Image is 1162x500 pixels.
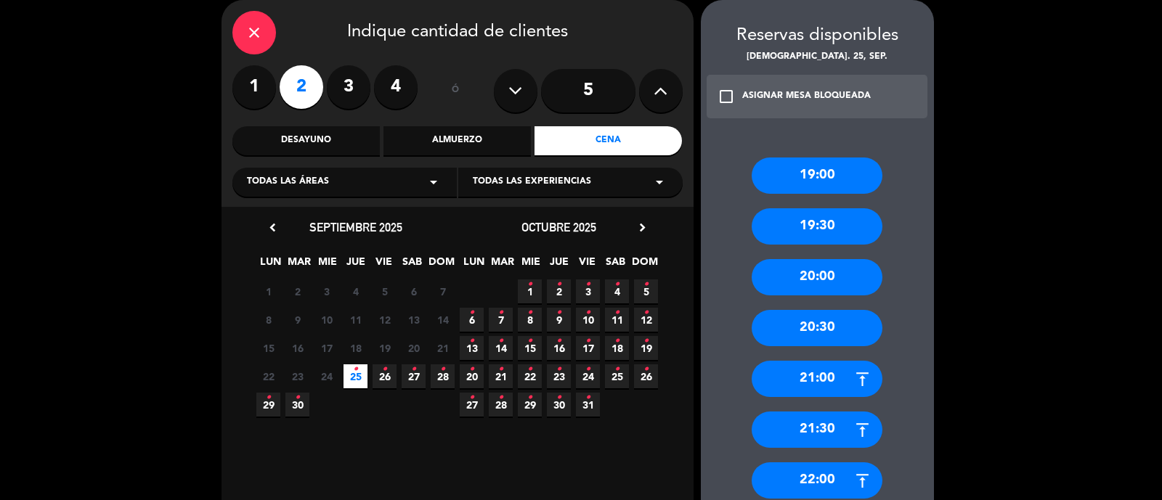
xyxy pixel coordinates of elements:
[527,301,532,324] i: •
[265,220,280,235] i: chevron_left
[256,308,280,332] span: 8
[428,253,452,277] span: DOM
[344,279,367,303] span: 4
[576,364,600,388] span: 24
[556,273,561,296] i: •
[256,364,280,388] span: 22
[576,308,600,332] span: 10
[383,126,531,155] div: Almuerzo
[285,393,309,417] span: 30
[256,336,280,360] span: 15
[285,279,309,303] span: 2
[309,220,402,234] span: septiembre 2025
[643,301,649,324] i: •
[547,308,571,332] span: 9
[498,329,503,353] i: •
[752,157,882,194] div: 19:00
[547,253,571,277] span: JUE
[634,308,658,332] span: 12
[353,358,358,381] i: •
[256,279,280,303] span: 1
[576,279,600,303] span: 3
[535,126,682,155] div: Cena
[259,253,283,277] span: LUN
[604,253,627,277] span: SAB
[521,220,596,234] span: octubre 2025
[614,301,619,324] i: •
[469,329,474,353] i: •
[632,253,656,277] span: DOM
[498,301,503,324] i: •
[519,253,543,277] span: MIE
[556,329,561,353] i: •
[285,336,309,360] span: 16
[287,253,311,277] span: MAR
[614,273,619,296] i: •
[280,65,323,109] label: 2
[518,364,542,388] span: 22
[232,126,380,155] div: Desayuno
[490,253,514,277] span: MAR
[400,253,424,277] span: SAB
[266,386,271,409] i: •
[527,273,532,296] i: •
[634,364,658,388] span: 26
[518,393,542,417] span: 29
[295,386,300,409] i: •
[314,336,338,360] span: 17
[576,393,600,417] span: 31
[556,301,561,324] i: •
[585,358,590,381] i: •
[752,361,882,397] div: 21:00
[373,279,397,303] span: 5
[752,411,882,448] div: 21:30
[701,22,934,50] div: Reservas disponibles
[718,88,735,105] i: check_box_outline_blank
[527,329,532,353] i: •
[527,386,532,409] i: •
[701,50,934,65] div: [DEMOGRAPHIC_DATA]. 25, sep.
[575,253,599,277] span: VIE
[327,65,370,109] label: 3
[556,386,561,409] i: •
[489,393,513,417] span: 28
[643,329,649,353] i: •
[643,358,649,381] i: •
[518,336,542,360] span: 15
[643,273,649,296] i: •
[382,358,387,381] i: •
[431,279,455,303] span: 7
[402,364,426,388] span: 27
[605,364,629,388] span: 25
[285,308,309,332] span: 9
[402,336,426,360] span: 20
[373,308,397,332] span: 12
[425,173,442,191] i: arrow_drop_down
[344,336,367,360] span: 18
[752,208,882,245] div: 19:30
[556,358,561,381] i: •
[285,364,309,388] span: 23
[752,462,882,499] div: 22:00
[651,173,668,191] i: arrow_drop_down
[247,175,329,189] span: Todas las áreas
[634,336,658,360] span: 19
[635,220,650,235] i: chevron_right
[373,336,397,360] span: 19
[547,279,571,303] span: 2
[344,364,367,388] span: 25
[432,65,479,116] div: ó
[314,364,338,388] span: 24
[232,11,683,54] div: Indique cantidad de clientes
[489,364,513,388] span: 21
[411,358,416,381] i: •
[527,358,532,381] i: •
[489,336,513,360] span: 14
[498,358,503,381] i: •
[431,364,455,388] span: 28
[585,273,590,296] i: •
[460,364,484,388] span: 20
[344,308,367,332] span: 11
[232,65,276,109] label: 1
[245,24,263,41] i: close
